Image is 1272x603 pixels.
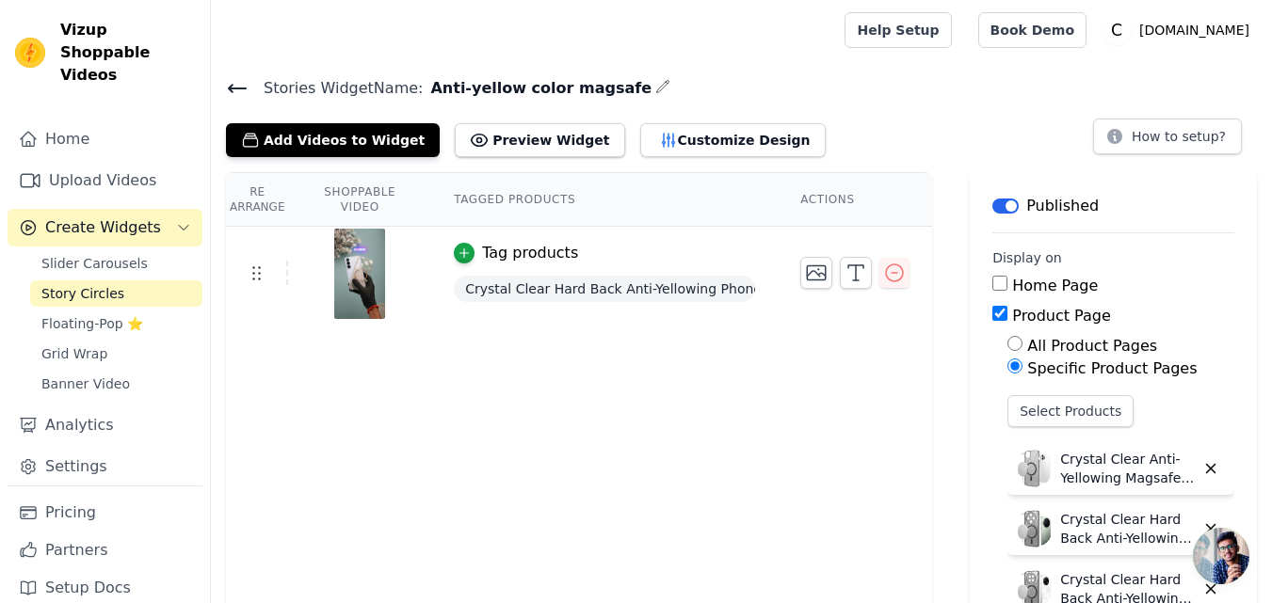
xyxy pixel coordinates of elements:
[41,314,143,333] span: Floating-Pop ⭐
[655,75,670,101] div: Edit Name
[800,257,832,289] button: Change Thumbnail
[1132,13,1257,47] p: [DOMAIN_NAME]
[640,123,826,157] button: Customize Design
[778,173,932,227] th: Actions
[1060,510,1195,547] p: Crystal Clear Hard Back Anti-Yellowing with MagSafe Compatibility Phone Case For Vivo X200 5G
[30,371,202,397] a: Banner Video
[1195,513,1227,545] button: Delete widget
[41,374,130,393] span: Banner Video
[1193,528,1249,584] div: Open chat
[1012,307,1111,325] label: Product Page
[978,12,1087,48] a: Book Demo
[1026,195,1099,217] p: Published
[8,162,202,199] a: Upload Videos
[1111,21,1122,40] text: C
[8,406,202,444] a: Analytics
[15,38,45,68] img: Vizup
[8,494,202,532] a: Pricing
[8,120,202,158] a: Home
[845,12,951,48] a: Help Setup
[8,448,202,485] a: Settings
[1195,452,1227,484] button: Delete widget
[454,276,755,302] span: Crystal Clear Hard Back Anti-Yellowing Phone Case For Redmi Note 14 SE 5G
[288,173,431,227] th: Shoppable Video
[1093,119,1242,154] button: How to setup?
[8,209,202,246] button: Create Widgets
[992,248,1062,267] legend: Display on
[482,242,578,264] div: Tag products
[30,341,202,367] a: Grid Wrap
[333,229,386,319] img: reel-preview-coverpe.myshopify.com-3646811500208411446_60793493837.jpeg
[30,310,202,337] a: Floating-Pop ⭐
[454,242,578,264] button: Tag products
[1102,13,1257,47] button: C [DOMAIN_NAME]
[1015,510,1053,547] img: Crystal Clear Hard Back Anti-Yellowing with MagSafe Compatibility Phone Case For Vivo X200 5G
[60,19,195,87] span: Vizup Shoppable Videos
[1007,395,1134,427] button: Select Products
[8,532,202,569] a: Partners
[1015,450,1053,487] img: Crystal Clear Anti-Yellowing Magsafe Case For Apple iPhone 11 Pro Max
[455,123,624,157] button: Preview Widget
[41,254,148,273] span: Slider Carousels
[1012,277,1098,294] label: Home Page
[226,173,288,227] th: Re Arrange
[1027,359,1197,377] label: Specific Product Pages
[423,77,652,100] span: Anti-yellow color magsafe
[30,280,202,307] a: Story Circles
[249,77,423,100] span: Stories Widget Name:
[30,250,202,277] a: Slider Carousels
[226,123,440,157] button: Add Videos to Widget
[41,284,124,303] span: Story Circles
[1060,450,1195,487] p: Crystal Clear Anti-Yellowing Magsafe Case For Apple iPhone 11 Pro Max
[45,216,161,239] span: Create Widgets
[41,344,107,363] span: Grid Wrap
[431,173,778,227] th: Tagged Products
[1027,337,1157,355] label: All Product Pages
[1093,132,1242,150] a: How to setup?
